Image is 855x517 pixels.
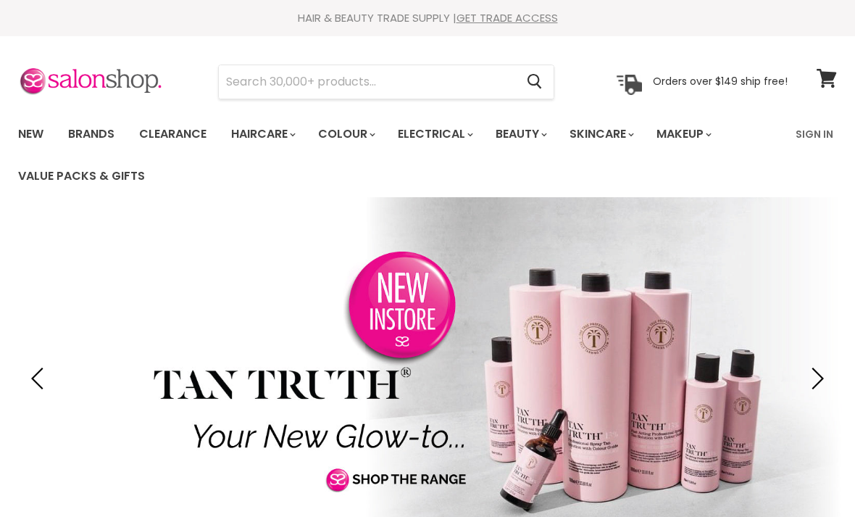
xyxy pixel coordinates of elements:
ul: Main menu [7,113,787,197]
a: Colour [307,119,384,149]
a: GET TRADE ACCESS [456,10,558,25]
button: Previous [25,364,54,393]
input: Search [219,65,515,99]
form: Product [218,65,554,99]
button: Search [515,65,554,99]
a: Sign In [787,119,842,149]
a: Value Packs & Gifts [7,161,156,191]
button: Next [801,364,830,393]
p: Orders over $149 ship free! [653,75,788,88]
a: New [7,119,54,149]
a: Skincare [559,119,643,149]
a: Makeup [646,119,720,149]
a: Beauty [485,119,556,149]
a: Brands [57,119,125,149]
a: Haircare [220,119,304,149]
a: Electrical [387,119,482,149]
a: Clearance [128,119,217,149]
